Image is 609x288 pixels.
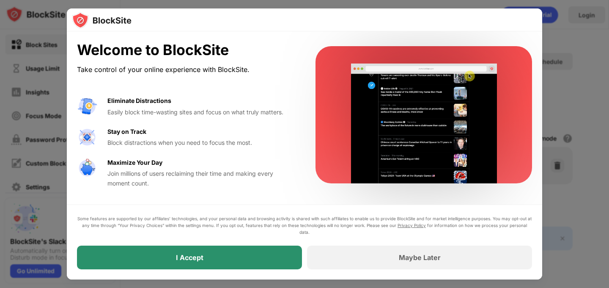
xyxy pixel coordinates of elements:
div: I Accept [176,253,203,262]
img: value-focus.svg [77,127,97,147]
div: Some features are supported by our affiliates’ technologies, and your personal data and browsing ... [77,215,532,235]
div: Take control of your online experience with BlockSite. [77,64,295,76]
div: Maximize Your Day [107,158,162,167]
div: Stay on Track [107,127,146,136]
div: Welcome to BlockSite [77,42,295,59]
div: Block distractions when you need to focus the most. [107,138,295,147]
img: value-avoid-distractions.svg [77,96,97,116]
div: Eliminate Distractions [107,96,171,105]
div: Easily block time-wasting sites and focus on what truly matters. [107,108,295,117]
img: value-safe-time.svg [77,158,97,178]
img: logo-blocksite.svg [72,12,132,29]
div: Join millions of users reclaiming their time and making every moment count. [107,169,295,188]
a: Privacy Policy [398,223,426,228]
div: Maybe Later [399,253,441,262]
